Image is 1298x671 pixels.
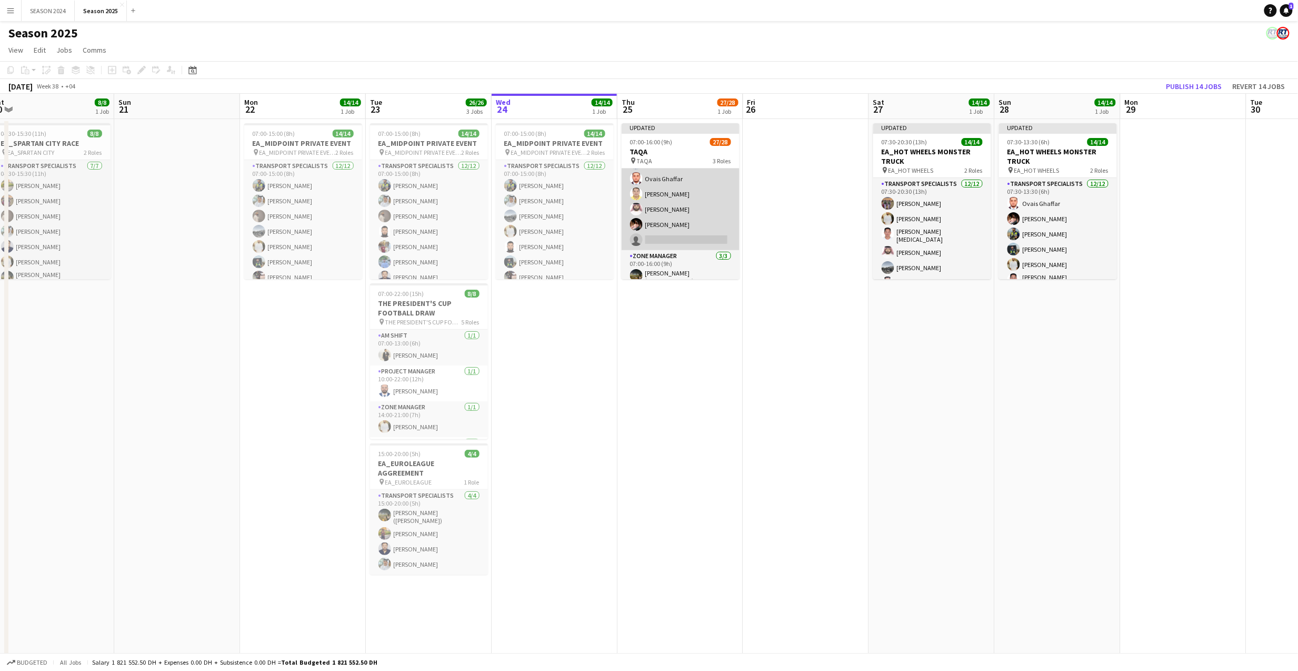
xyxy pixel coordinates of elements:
[1123,103,1139,115] span: 29
[385,478,432,486] span: EA_EUROLEAGUE
[999,123,1117,132] div: Updated
[370,283,488,439] app-job-card: 07:00-22:00 (15h)8/8THE PRESIDENT'S CUP FOOTBALL DRAW THE PRESIDENT'S CUP FOOTBALL DRAW5 RolesAM ...
[1087,138,1109,146] span: 14/14
[78,43,111,57] a: Comms
[592,98,613,106] span: 14/14
[370,123,488,279] app-job-card: 07:00-15:00 (8h)14/14EA_MIDPOINT PRIVATE EVENT EA_MIDPOINT PRIVATE EVENT2 RolesTransport Speciali...
[1162,80,1226,93] button: Publish 14 jobs
[872,103,885,115] span: 27
[511,149,587,156] span: EA_MIDPOINT PRIVATE EVENT
[997,103,1012,115] span: 28
[622,97,635,107] span: Thu
[370,459,488,478] h3: EA_EUROLEAGUE AGGREEMENT
[370,490,488,575] app-card-role: Transport Specialists4/415:00-20:00 (5h)[PERSON_NAME] ([PERSON_NAME])[PERSON_NAME][PERSON_NAME][P...
[370,97,382,107] span: Tue
[370,443,488,575] app-job-card: 15:00-20:00 (5h)4/4EA_EUROLEAGUE AGGREEMENT EA_EUROLEAGUE1 RoleTransport Specialists4/415:00-20:0...
[35,82,61,90] span: Week 38
[8,25,78,41] h1: Season 2025
[1095,107,1115,115] div: 1 Job
[95,107,109,115] div: 1 Job
[58,658,83,666] span: All jobs
[92,658,377,666] div: Salary 1 821 552.50 DH + Expenses 0.00 DH + Subsistence 0.00 DH =
[1277,27,1290,40] app-user-avatar: ROAD TRANSIT
[496,139,614,148] h3: EA_MIDPOINT PRIVATE EVENT
[370,330,488,366] app-card-role: AM SHIFT1/107:00-13:00 (6h)[PERSON_NAME]
[8,45,23,55] span: View
[962,138,983,146] span: 14/14
[622,250,740,320] app-card-role: Zone Manager3/307:00-16:00 (9h)[PERSON_NAME] ([PERSON_NAME])
[8,81,33,92] div: [DATE]
[368,103,382,115] span: 23
[620,103,635,115] span: 25
[244,160,362,364] app-card-role: Transport Specialists12/1207:00-15:00 (8h)[PERSON_NAME][PERSON_NAME][PERSON_NAME][PERSON_NAME][PE...
[378,130,421,137] span: 07:00-15:00 (8h)
[504,130,547,137] span: 07:00-15:00 (8h)
[5,657,49,668] button: Budgeted
[22,1,75,21] button: SEASON 2024
[969,98,990,106] span: 14/14
[462,149,480,156] span: 2 Roles
[1091,166,1109,174] span: 2 Roles
[253,130,295,137] span: 07:00-15:00 (8h)
[1289,3,1294,9] span: 1
[370,299,488,318] h3: THE PRESIDENT'S CUP FOOTBALL DRAW
[1,130,47,137] span: 04:30-15:30 (11h)
[84,149,102,156] span: 2 Roles
[622,123,740,279] app-job-card: Updated07:00-16:00 (9h)27/28TAQA TAQA3 Roles[PERSON_NAME] [PERSON_NAME] jr[PERSON_NAME][PERSON_NA...
[117,103,131,115] span: 21
[873,178,991,385] app-card-role: Transport Specialists12/1207:30-20:30 (13h)[PERSON_NAME][PERSON_NAME][PERSON_NAME][MEDICAL_DATA][...
[587,149,605,156] span: 2 Roles
[713,157,731,165] span: 3 Roles
[458,130,480,137] span: 14/14
[83,45,106,55] span: Comms
[34,45,46,55] span: Edit
[29,43,50,57] a: Edit
[496,123,614,279] div: 07:00-15:00 (8h)14/14EA_MIDPOINT PRIVATE EVENT EA_MIDPOINT PRIVATE EVENT2 RolesTransport Speciali...
[496,97,511,107] span: Wed
[873,97,885,107] span: Sat
[370,366,488,401] app-card-role: Project Manager1/110:00-22:00 (12h)[PERSON_NAME]
[8,149,55,156] span: EA_SPARTAN CITY
[340,98,361,106] span: 14/14
[65,82,75,90] div: +04
[1014,166,1060,174] span: EA_HOT WHEELS
[56,45,72,55] span: Jobs
[378,290,424,298] span: 07:00-22:00 (15h)
[336,149,354,156] span: 2 Roles
[244,97,258,107] span: Mon
[1125,97,1139,107] span: Mon
[717,98,738,106] span: 27/28
[118,97,131,107] span: Sun
[17,659,47,666] span: Budgeted
[999,97,1012,107] span: Sun
[1280,4,1293,17] a: 1
[1007,138,1050,146] span: 07:30-13:30 (6h)
[385,318,462,326] span: THE PRESIDENT'S CUP FOOTBALL DRAW
[244,139,362,148] h3: EA_MIDPOINT PRIVATE EVENT
[243,103,258,115] span: 22
[333,130,354,137] span: 14/14
[630,138,673,146] span: 07:00-16:00 (9h)
[341,107,361,115] div: 1 Job
[873,147,991,166] h3: EA_HOT WHEELS MONSTER TRUCK
[965,166,983,174] span: 2 Roles
[4,43,27,57] a: View
[466,98,487,106] span: 26/26
[999,123,1117,279] app-job-card: Updated07:30-13:30 (6h)14/14EA_HOT WHEELS MONSTER TRUCK EA_HOT WHEELS2 RolesTransport Specialists...
[999,147,1117,166] h3: EA_HOT WHEELS MONSTER TRUCK
[873,123,991,132] div: Updated
[1229,80,1290,93] button: Revert 14 jobs
[1266,27,1279,40] app-user-avatar: ROAD TRANSIT
[385,149,462,156] span: EA_MIDPOINT PRIVATE EVENT
[370,401,488,437] app-card-role: Zone Manager1/114:00-21:00 (7h)[PERSON_NAME]
[259,149,336,156] span: EA_MIDPOINT PRIVATE EVENT
[746,103,756,115] span: 26
[882,138,927,146] span: 07:30-20:30 (13h)
[592,107,612,115] div: 1 Job
[873,123,991,279] app-job-card: Updated07:30-20:30 (13h)14/14EA_HOT WHEELS MONSTER TRUCK EA_HOT WHEELS2 RolesTransport Specialist...
[75,1,127,21] button: Season 2025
